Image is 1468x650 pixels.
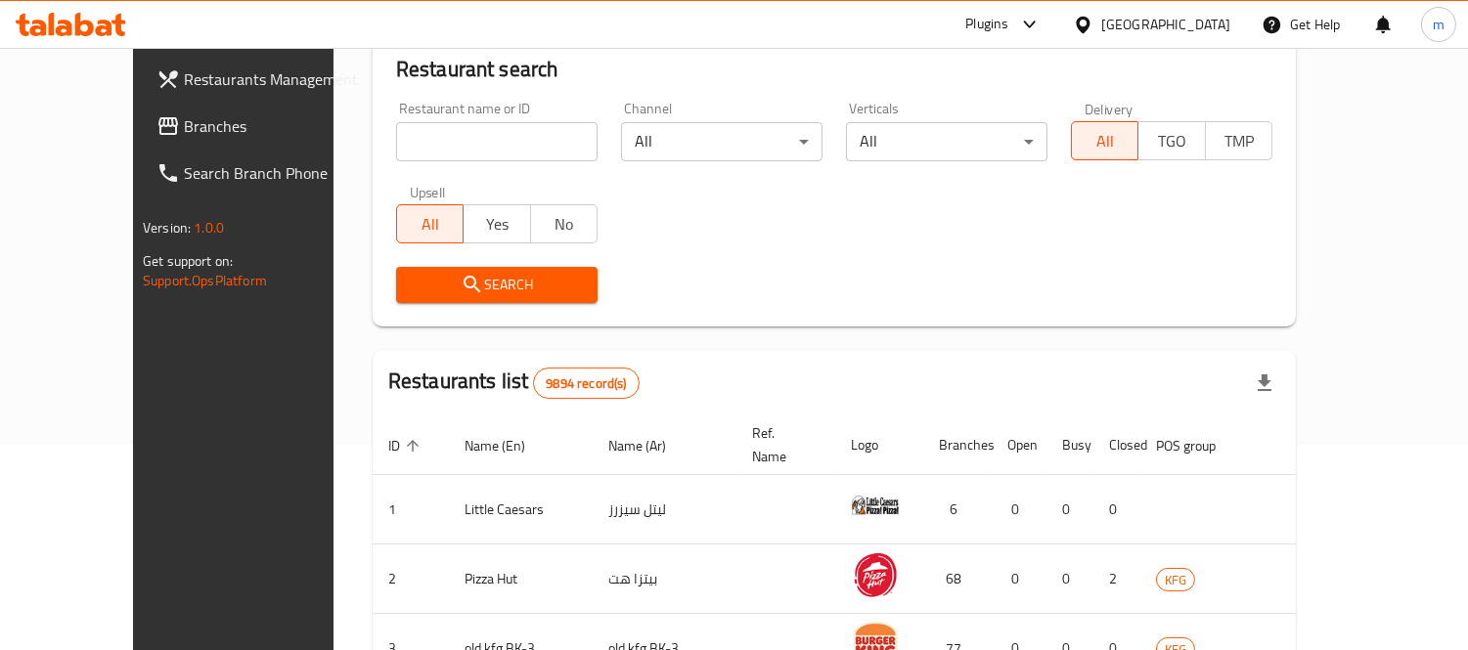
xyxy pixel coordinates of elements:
[533,368,639,399] div: Total records count
[1071,121,1138,160] button: All
[194,215,224,240] span: 1.0.0
[449,475,593,544] td: Little Caesars
[1046,544,1093,614] td: 0
[471,210,522,238] span: Yes
[1156,434,1241,457] span: POS group
[1241,360,1288,407] div: Export file
[396,55,1272,84] h2: Restaurant search
[143,248,233,274] span: Get support on:
[141,56,378,103] a: Restaurants Management
[373,475,449,544] td: 1
[412,273,582,297] span: Search
[593,544,736,614] td: بيتزا هت
[1433,14,1445,35] span: m
[1046,415,1093,475] th: Busy
[992,415,1046,475] th: Open
[184,114,363,138] span: Branches
[184,161,363,185] span: Search Branch Phone
[608,434,691,457] span: Name (Ar)
[752,421,812,468] span: Ref. Name
[1214,127,1265,155] span: TMP
[1080,127,1131,155] span: All
[835,415,923,475] th: Logo
[396,204,464,243] button: All
[396,267,598,303] button: Search
[851,550,900,599] img: Pizza Hut
[465,434,551,457] span: Name (En)
[410,185,446,198] label: Upsell
[143,215,191,240] span: Version:
[846,122,1047,161] div: All
[923,475,992,544] td: 6
[965,13,1008,36] div: Plugins
[621,122,823,161] div: All
[1137,121,1205,160] button: TGO
[1046,475,1093,544] td: 0
[923,415,992,475] th: Branches
[534,374,638,393] span: 9894 record(s)
[1093,544,1140,614] td: 2
[141,150,378,196] a: Search Branch Phone
[388,434,425,457] span: ID
[141,103,378,150] a: Branches
[184,67,363,91] span: Restaurants Management
[530,204,598,243] button: No
[373,544,449,614] td: 2
[1157,569,1194,591] span: KFG
[851,481,900,530] img: Little Caesars
[1085,102,1134,115] label: Delivery
[1205,121,1272,160] button: TMP
[593,475,736,544] td: ليتل سيزرز
[1146,127,1197,155] span: TGO
[396,122,598,161] input: Search for restaurant name or ID..
[143,268,267,293] a: Support.OpsPlatform
[539,210,590,238] span: No
[463,204,530,243] button: Yes
[923,544,992,614] td: 68
[1093,475,1140,544] td: 0
[405,210,456,238] span: All
[992,475,1046,544] td: 0
[1101,14,1230,35] div: [GEOGRAPHIC_DATA]
[1093,415,1140,475] th: Closed
[992,544,1046,614] td: 0
[449,544,593,614] td: Pizza Hut
[388,367,640,399] h2: Restaurants list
